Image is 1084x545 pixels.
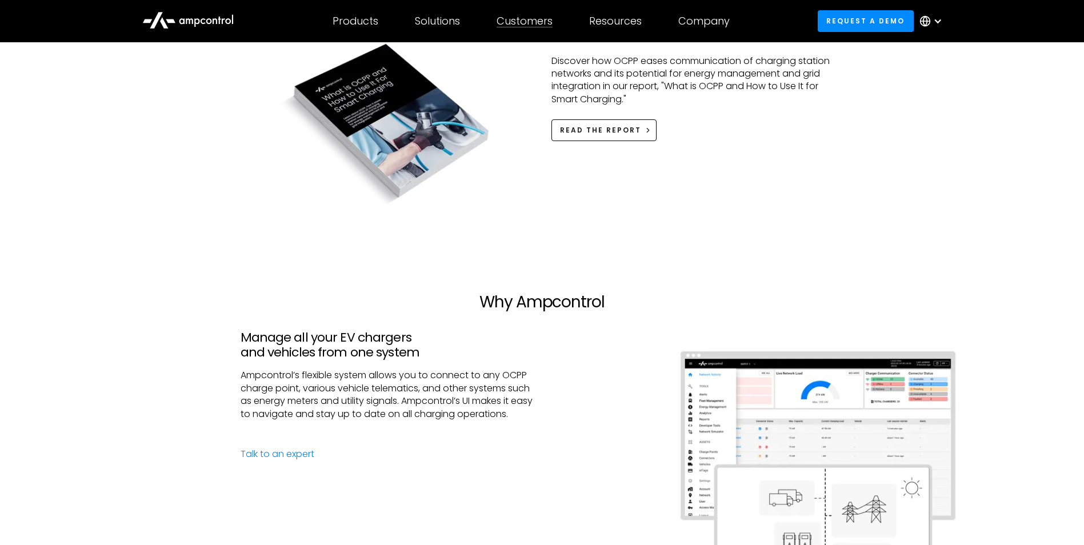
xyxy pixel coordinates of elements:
h2: Why Ampcontrol [361,292,723,312]
div: Customers [497,15,553,27]
div: Solutions [415,15,460,27]
div: READ the REPORT [560,125,641,135]
h2: Want to Learn More About OCPP? [551,26,844,46]
p: Discover how OCPP eases communication of charging station networks and its potential for energy m... [551,55,844,106]
div: Resources [589,15,642,27]
a: Talk to an expert [241,448,533,460]
div: Company [678,15,730,27]
p: Ampcontrol’s flexible system allows you to connect to any OCPP charge point, various vehicle tele... [241,369,533,420]
a: Request a demo [818,10,914,31]
img: what is ocpp and how to use it for smart charging [241,26,533,219]
div: Products [333,15,378,27]
h3: Manage all your EV chargers and vehicles from one system [241,330,533,360]
a: READ the REPORT [551,119,657,141]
